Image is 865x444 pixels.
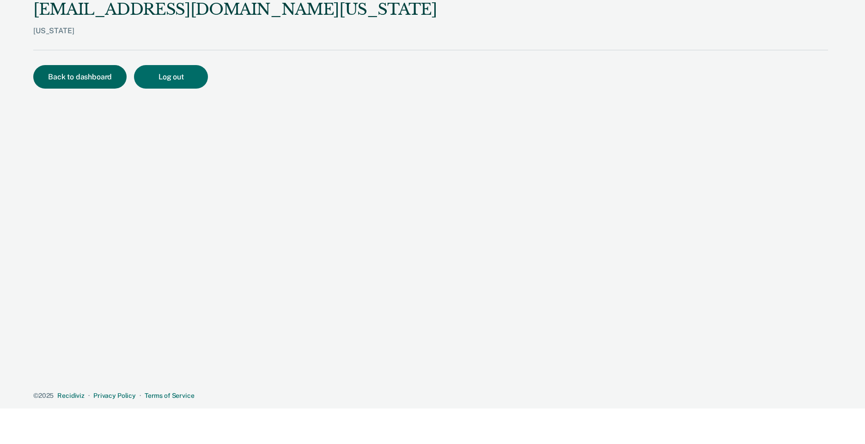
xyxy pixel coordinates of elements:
div: · · [33,392,828,400]
span: © 2025 [33,392,54,399]
a: Recidiviz [57,392,85,399]
a: Terms of Service [145,392,195,399]
button: Back to dashboard [33,65,127,89]
button: Log out [134,65,208,89]
a: Privacy Policy [93,392,136,399]
a: Back to dashboard [33,73,134,81]
div: [US_STATE] [33,26,437,50]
